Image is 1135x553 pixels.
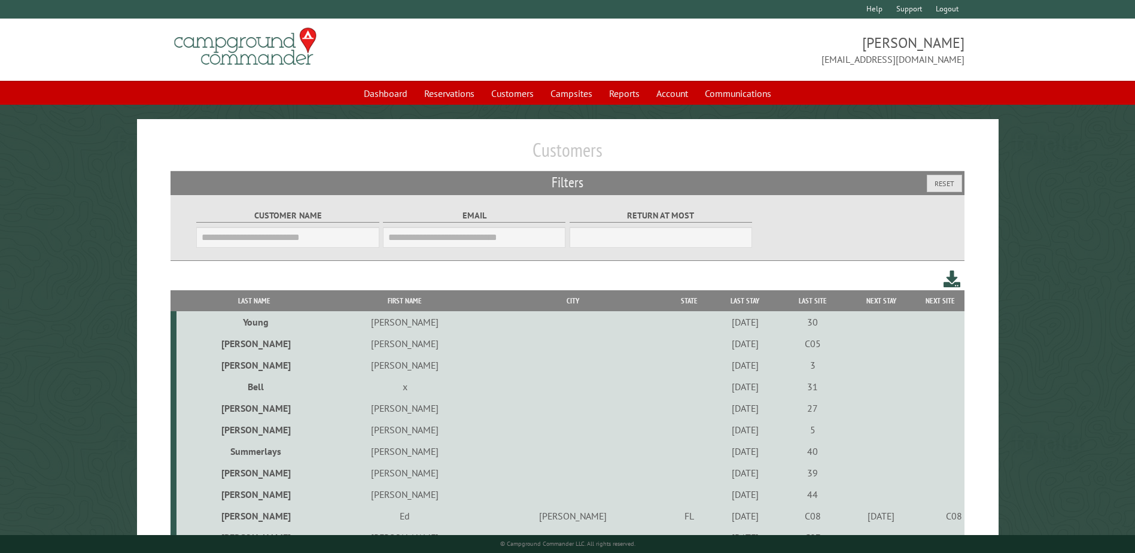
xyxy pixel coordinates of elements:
[779,354,846,376] td: 3
[177,376,332,397] td: Bell
[927,175,962,192] button: Reset
[332,376,478,397] td: x
[332,527,478,548] td: [PERSON_NAME]
[846,290,917,311] th: Next Stay
[332,354,478,376] td: [PERSON_NAME]
[779,462,846,484] td: 39
[917,505,964,527] td: C08
[177,419,332,440] td: [PERSON_NAME]
[713,359,777,371] div: [DATE]
[713,316,777,328] div: [DATE]
[171,23,320,70] img: Campground Commander
[779,311,846,333] td: 30
[698,82,778,105] a: Communications
[177,484,332,505] td: [PERSON_NAME]
[332,397,478,419] td: [PERSON_NAME]
[332,462,478,484] td: [PERSON_NAME]
[848,510,914,522] div: [DATE]
[332,505,478,527] td: Ed
[779,484,846,505] td: 44
[779,397,846,419] td: 27
[917,290,964,311] th: Next Site
[602,82,647,105] a: Reports
[332,419,478,440] td: [PERSON_NAME]
[713,402,777,414] div: [DATE]
[570,209,752,223] label: Return at most
[177,505,332,527] td: [PERSON_NAME]
[332,333,478,354] td: [PERSON_NAME]
[713,510,777,522] div: [DATE]
[713,424,777,436] div: [DATE]
[500,540,635,548] small: © Campground Commander LLC. All rights reserved.
[779,376,846,397] td: 31
[177,290,332,311] th: Last Name
[478,290,668,311] th: City
[779,419,846,440] td: 5
[177,397,332,419] td: [PERSON_NAME]
[171,171,964,194] h2: Filters
[177,527,332,548] td: [PERSON_NAME]
[177,462,332,484] td: [PERSON_NAME]
[713,467,777,479] div: [DATE]
[713,381,777,393] div: [DATE]
[332,290,478,311] th: First Name
[779,333,846,354] td: C05
[543,82,600,105] a: Campsites
[713,488,777,500] div: [DATE]
[484,82,541,105] a: Customers
[711,290,780,311] th: Last Stay
[478,505,668,527] td: [PERSON_NAME]
[332,484,478,505] td: [PERSON_NAME]
[568,33,964,66] span: [PERSON_NAME] [EMAIL_ADDRESS][DOMAIN_NAME]
[779,440,846,462] td: 40
[779,290,846,311] th: Last Site
[357,82,415,105] a: Dashboard
[177,440,332,462] td: Summerlays
[649,82,695,105] a: Account
[944,268,961,290] a: Download this customer list (.csv)
[171,138,964,171] h1: Customers
[196,209,379,223] label: Customer Name
[779,527,846,548] td: C07
[713,338,777,350] div: [DATE]
[668,505,711,527] td: FL
[713,531,777,543] div: [DATE]
[332,311,478,333] td: [PERSON_NAME]
[332,440,478,462] td: [PERSON_NAME]
[417,82,482,105] a: Reservations
[779,505,846,527] td: C08
[383,209,565,223] label: Email
[177,311,332,333] td: Young
[668,290,711,311] th: State
[177,354,332,376] td: [PERSON_NAME]
[177,333,332,354] td: [PERSON_NAME]
[713,445,777,457] div: [DATE]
